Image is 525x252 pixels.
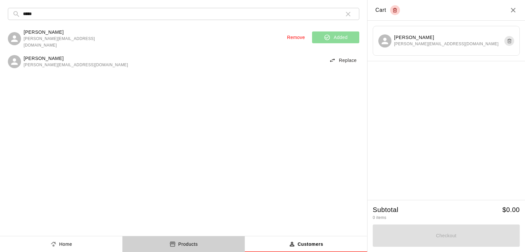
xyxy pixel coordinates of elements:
span: [PERSON_NAME][EMAIL_ADDRESS][DOMAIN_NAME] [394,41,498,48]
p: [PERSON_NAME] [24,29,97,36]
span: 0 items [373,215,386,220]
p: [PERSON_NAME] [394,34,498,41]
p: Products [178,241,198,248]
h5: Subtotal [373,205,398,214]
button: Empty cart [390,5,400,15]
span: [PERSON_NAME][EMAIL_ADDRESS][DOMAIN_NAME] [24,62,128,68]
button: Added [312,31,359,44]
p: Home [59,241,72,248]
h5: $ 0.00 [502,205,520,214]
p: [PERSON_NAME] [24,55,128,62]
p: Customers [298,241,323,248]
button: Replace [326,54,359,67]
div: Cart [375,5,400,15]
span: [PERSON_NAME][EMAIL_ADDRESS][DOMAIN_NAME] [24,36,97,49]
button: Remove customer [504,36,514,46]
button: Remove [284,31,308,44]
button: Close [509,6,517,14]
